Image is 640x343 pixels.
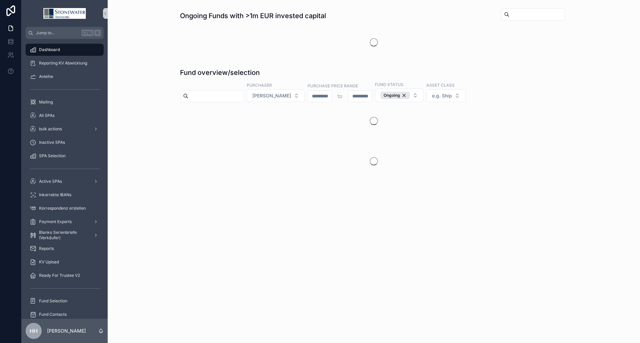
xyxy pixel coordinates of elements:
a: Fund Selection [26,295,104,307]
span: Reports [39,246,54,251]
button: Unselect ONGOING [381,92,410,99]
a: Blanko Serienbriefe (Verkäufer) [26,229,104,241]
a: Active SPAs [26,175,104,187]
label: Purchase Price Range [308,83,358,89]
a: bulk actions [26,123,104,135]
span: bulk actions [39,126,62,132]
p: [PERSON_NAME] [47,328,86,334]
a: KV Upload [26,256,104,268]
a: Fund Contacts [26,308,104,320]
span: K [95,30,100,36]
h1: Fund overview/selection [180,68,260,77]
a: Anleihe [26,71,104,83]
span: Fund Contacts [39,312,67,317]
span: Inkorrekte IBANs [39,192,71,198]
button: Select Button [247,89,305,102]
button: Jump to...CtrlK [26,27,104,39]
span: Korrespondenz erstellen [39,206,86,211]
span: Ctrl [81,30,94,36]
span: Payment Exports [39,219,72,224]
label: Purchaser [247,82,272,88]
span: Active SPAs [39,179,62,184]
a: Ready For Trustee V2 [26,269,104,282]
img: App logo [43,8,86,19]
span: Mailing [39,99,53,105]
h1: Ongoing Funds with >1m EUR invested capital [180,11,326,20]
p: to [337,92,343,100]
button: Select Button [426,89,466,102]
a: Reports [26,243,104,255]
a: Dashboard [26,44,104,56]
span: e.g. Ship [432,92,452,99]
span: Reporting KV Abwicklung [39,60,87,66]
span: Ready For Trustee V2 [39,273,80,278]
span: Fund Selection [39,298,67,304]
span: Blanko Serienbriefe (Verkäufer) [39,230,88,241]
a: Reporting KV Abwicklung [26,57,104,69]
span: SPA Selection [39,153,66,159]
span: Dashboard [39,47,60,52]
label: Asset class [426,82,455,88]
label: Fund Status [375,81,403,87]
a: Inactive SPAs [26,136,104,148]
a: Payment Exports [26,216,104,228]
span: [PERSON_NAME] [252,92,291,99]
a: Inkorrekte IBANs [26,189,104,201]
span: HH [30,327,38,335]
div: scrollable content [22,39,108,319]
span: Inactive SPAs [39,140,65,145]
a: All SPAs [26,110,104,122]
a: Mailing [26,96,104,108]
span: KV Upload [39,259,59,265]
div: Ongoing [381,92,410,99]
span: Anleihe [39,74,53,79]
button: Select Button [375,89,424,102]
span: Jump to... [36,30,79,36]
a: SPA Selection [26,150,104,162]
a: Korrespondenz erstellen [26,202,104,214]
span: All SPAs [39,113,55,118]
